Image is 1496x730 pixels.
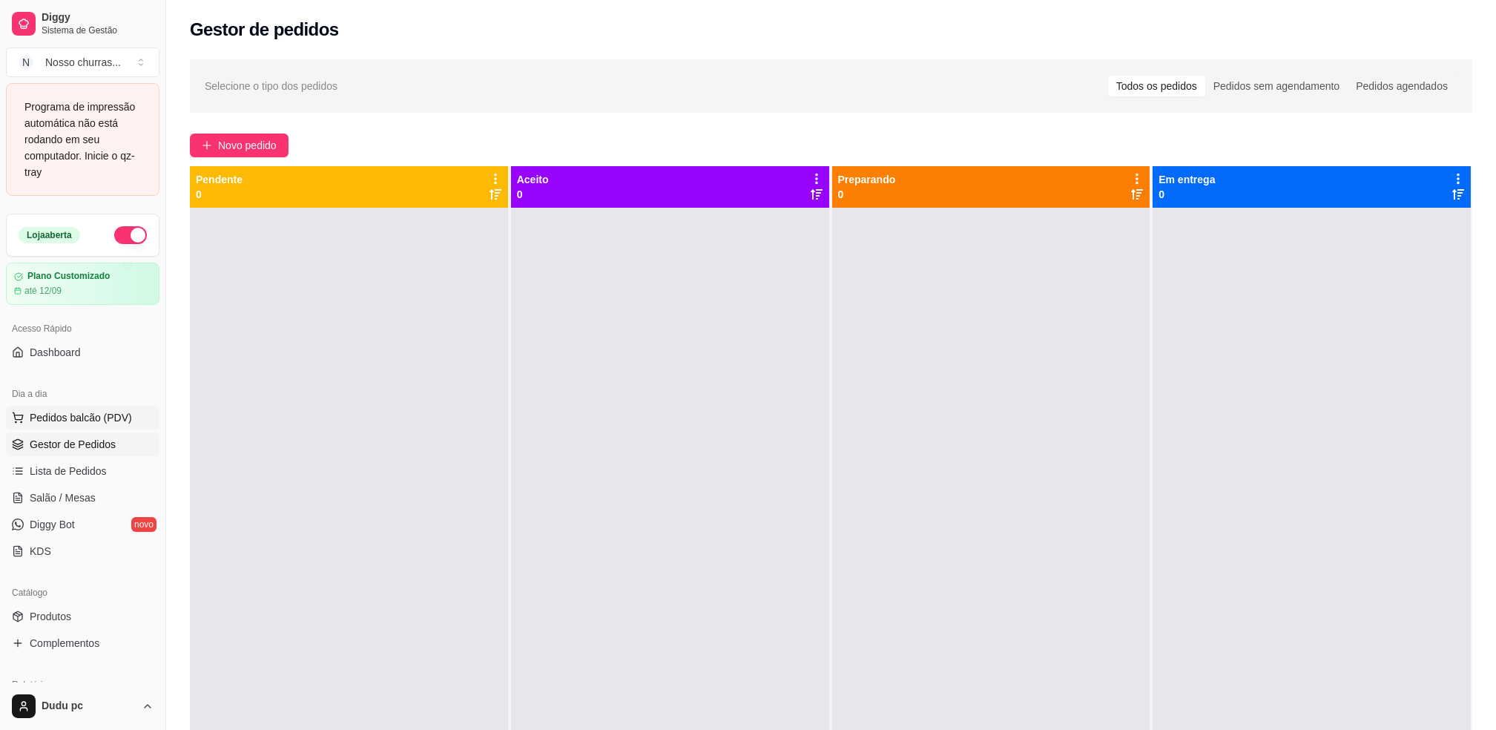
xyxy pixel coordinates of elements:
[30,636,99,651] span: Complementos
[6,433,159,456] a: Gestor de Pedidos
[838,187,896,202] p: 0
[6,486,159,510] a: Salão / Mesas
[517,187,549,202] p: 0
[42,700,136,713] span: Dudu pc
[24,99,141,180] div: Programa de impressão automática não está rodando em seu computador. Inicie o qz-tray
[24,285,62,297] article: até 12/09
[42,11,154,24] span: Diggy
[202,140,212,151] span: plus
[6,263,159,305] a: Plano Customizadoaté 12/09
[6,605,159,628] a: Produtos
[838,172,896,187] p: Preparando
[30,464,107,479] span: Lista de Pedidos
[6,631,159,655] a: Complementos
[19,227,80,243] div: Loja aberta
[30,437,116,452] span: Gestor de Pedidos
[1159,187,1215,202] p: 0
[19,55,33,70] span: N
[196,187,243,202] p: 0
[6,406,159,430] button: Pedidos balcão (PDV)
[196,172,243,187] p: Pendente
[30,609,71,624] span: Produtos
[218,137,277,154] span: Novo pedido
[205,78,337,94] span: Selecione o tipo dos pedidos
[114,226,147,244] button: Alterar Status
[517,172,549,187] p: Aceito
[27,271,110,282] article: Plano Customizado
[6,688,159,724] button: Dudu pc
[1348,76,1456,96] div: Pedidos agendados
[30,490,96,505] span: Salão / Mesas
[12,679,52,691] span: Relatórios
[6,382,159,406] div: Dia a dia
[42,24,154,36] span: Sistema de Gestão
[6,539,159,563] a: KDS
[6,317,159,341] div: Acesso Rápido
[1159,172,1215,187] p: Em entrega
[1108,76,1205,96] div: Todos os pedidos
[6,581,159,605] div: Catálogo
[190,134,289,157] button: Novo pedido
[30,345,81,360] span: Dashboard
[30,517,75,532] span: Diggy Bot
[45,55,121,70] div: Nosso churras ...
[6,513,159,536] a: Diggy Botnovo
[6,6,159,42] a: DiggySistema de Gestão
[30,544,51,559] span: KDS
[6,47,159,77] button: Select a team
[1205,76,1348,96] div: Pedidos sem agendamento
[6,459,159,483] a: Lista de Pedidos
[6,341,159,364] a: Dashboard
[190,18,339,42] h2: Gestor de pedidos
[30,410,132,425] span: Pedidos balcão (PDV)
